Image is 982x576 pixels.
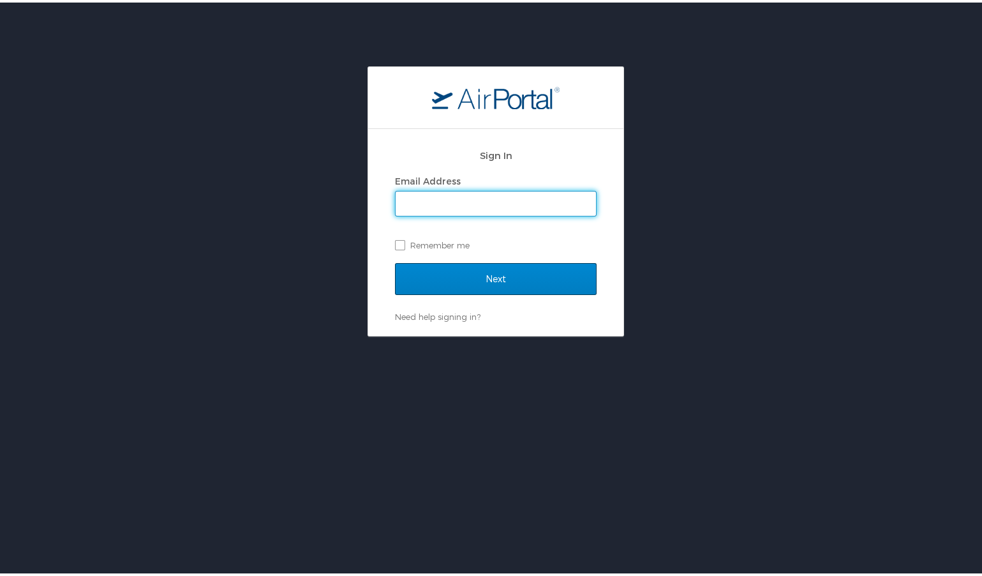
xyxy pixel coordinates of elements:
[395,233,597,252] label: Remember me
[432,84,560,107] img: logo
[395,261,597,292] input: Next
[395,309,480,319] a: Need help signing in?
[395,173,461,184] label: Email Address
[395,146,597,160] h2: Sign In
